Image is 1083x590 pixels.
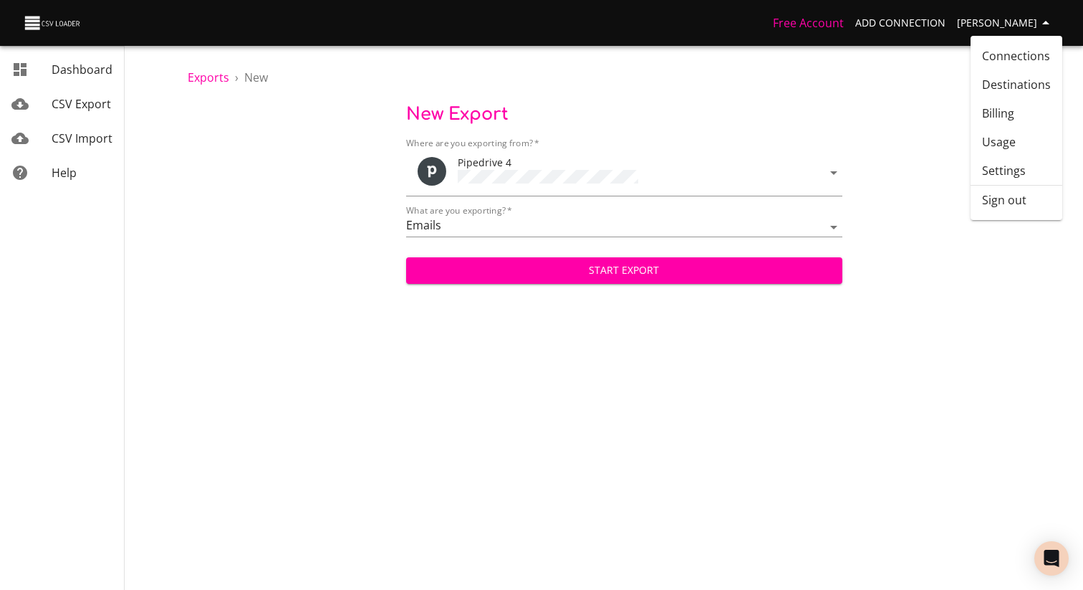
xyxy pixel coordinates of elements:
[52,130,112,146] span: CSV Import
[244,70,268,85] span: New
[773,15,844,31] a: Free Account
[951,10,1060,37] button: [PERSON_NAME]
[971,156,1062,185] a: Settings
[406,149,842,196] div: ToolPipedrive 4
[957,14,1054,32] span: [PERSON_NAME]
[406,139,539,148] label: Where are you exporting from?
[235,69,239,86] li: ›
[418,157,446,186] div: Tool
[971,70,1062,99] a: Destinations
[458,156,511,169] span: Pipedrive 4
[418,157,446,186] img: Pipedrive
[23,13,83,33] img: CSV Loader
[971,42,1062,70] a: Connections
[1034,541,1069,576] div: Open Intercom Messenger
[406,257,842,284] button: Start Export
[418,262,831,280] span: Start Export
[188,70,229,85] a: Exports
[855,14,945,32] span: Add Connection
[406,206,512,215] label: What are you exporting?
[849,10,951,37] a: Add Connection
[52,165,77,181] span: Help
[406,105,509,124] span: New Export
[52,96,111,112] span: CSV Export
[971,186,1062,214] li: Sign out
[971,99,1062,128] a: Billing
[971,128,1062,156] a: Usage
[52,62,112,77] span: Dashboard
